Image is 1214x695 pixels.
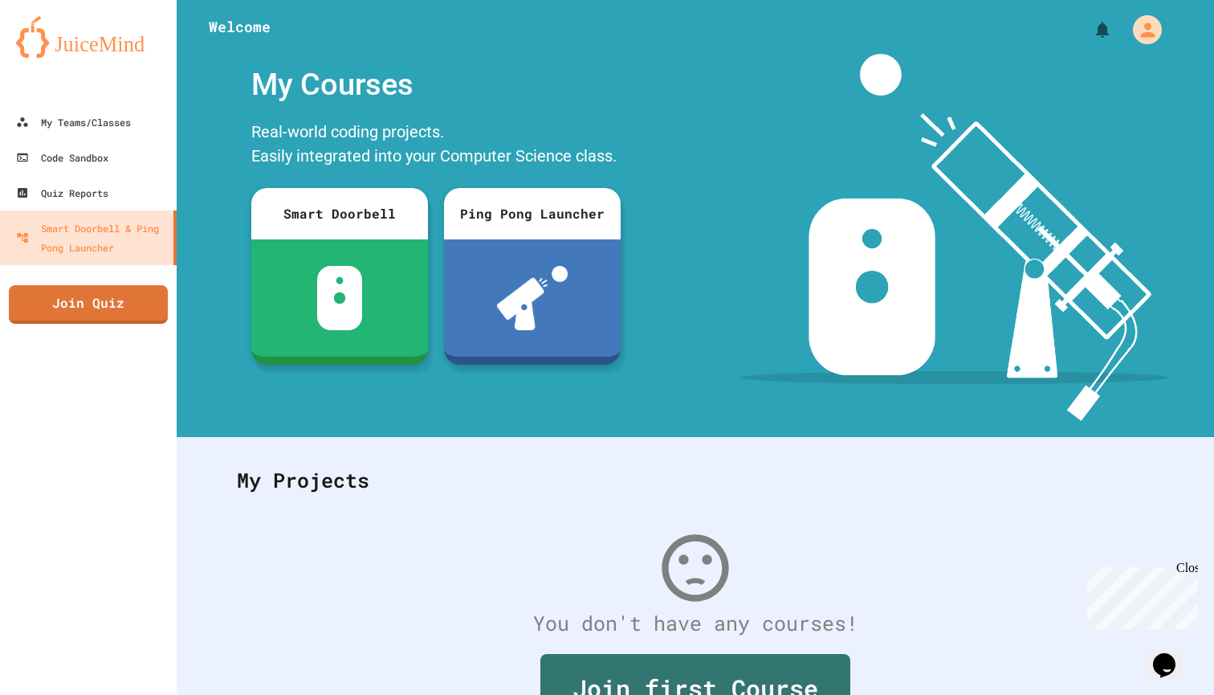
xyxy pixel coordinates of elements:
[243,54,629,116] div: My Courses
[221,608,1170,639] div: You don't have any courses!
[1116,11,1166,48] div: My Account
[444,188,621,239] div: Ping Pong Launcher
[739,54,1170,421] img: banner-image-my-projects.png
[16,183,108,202] div: Quiz Reports
[6,6,111,102] div: Chat with us now!Close
[251,188,428,239] div: Smart Doorbell
[16,148,108,167] div: Code Sandbox
[497,266,568,330] img: ppl-with-ball.png
[1147,631,1198,679] iframe: chat widget
[9,285,168,324] a: Join Quiz
[16,16,161,58] img: logo-orange.svg
[221,449,1170,512] div: My Projects
[1063,16,1116,43] div: My Notifications
[317,266,363,330] img: sdb-white.svg
[16,112,131,132] div: My Teams/Classes
[16,219,167,257] div: Smart Doorbell & Ping Pong Launcher
[243,116,629,176] div: Real-world coding projects. Easily integrated into your Computer Science class.
[1081,561,1198,629] iframe: chat widget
